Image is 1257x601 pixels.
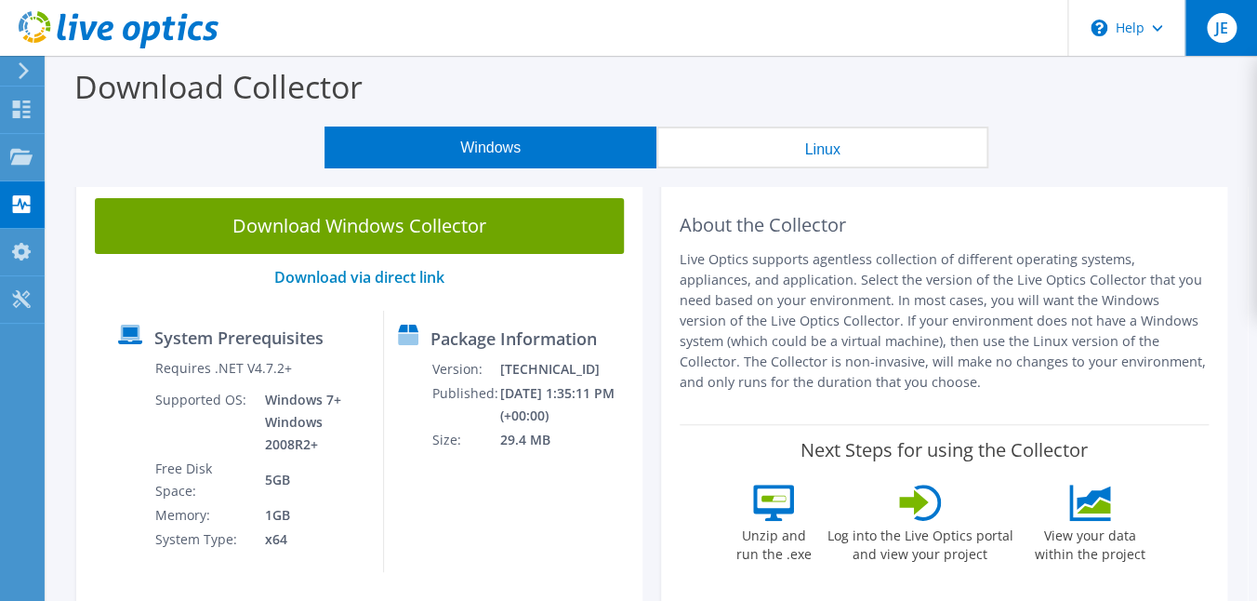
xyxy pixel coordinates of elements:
[154,528,251,552] td: System Type:
[499,428,634,452] td: 29.4 MB
[431,381,499,428] td: Published:
[732,521,817,564] label: Unzip and run the .exe
[154,457,251,503] td: Free Disk Space:
[656,127,988,168] button: Linux
[250,457,369,503] td: 5GB
[74,65,363,108] label: Download Collector
[827,521,1014,564] label: Log into the Live Optics portal and view your project
[499,381,634,428] td: [DATE] 1:35:11 PM (+00:00)
[95,198,624,254] a: Download Windows Collector
[430,329,597,348] label: Package Information
[274,267,444,287] a: Download via direct link
[154,388,251,457] td: Supported OS:
[154,328,324,347] label: System Prerequisites
[250,528,369,552] td: x64
[155,359,292,378] label: Requires .NET V4.7.2+
[801,439,1088,461] label: Next Steps for using the Collector
[324,127,656,168] button: Windows
[499,357,634,381] td: [TECHNICAL_ID]
[1091,20,1107,36] svg: \n
[431,428,499,452] td: Size:
[431,357,499,381] td: Version:
[154,503,251,528] td: Memory:
[1024,521,1158,564] label: View your data within the project
[680,249,1209,393] p: Live Optics supports agentless collection of different operating systems, appliances, and applica...
[250,388,369,457] td: Windows 7+ Windows 2008R2+
[1207,13,1237,43] span: JE
[250,503,369,528] td: 1GB
[680,214,1209,236] h2: About the Collector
